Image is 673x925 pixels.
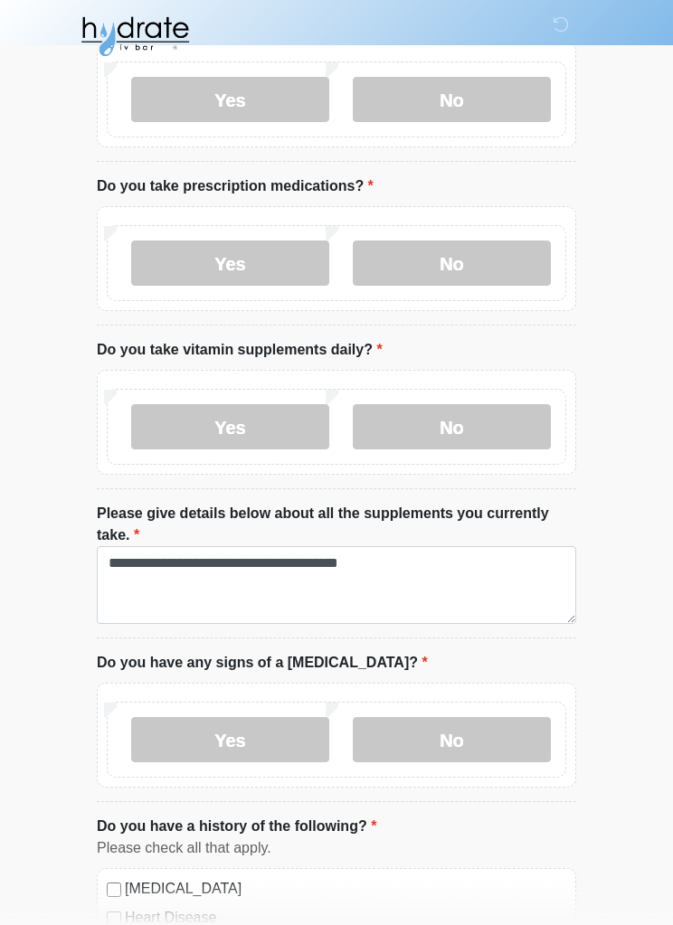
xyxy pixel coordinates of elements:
label: Yes [131,241,329,286]
label: Do you have a history of the following? [97,816,376,837]
label: Yes [131,77,329,122]
label: No [353,77,551,122]
img: Hydrate IV Bar - Glendale Logo [79,14,191,59]
label: Yes [131,404,329,449]
label: Yes [131,717,329,762]
label: Do you take vitamin supplements daily? [97,339,383,361]
label: Do you take prescription medications? [97,175,374,197]
label: Do you have any signs of a [MEDICAL_DATA]? [97,652,428,674]
input: [MEDICAL_DATA] [107,883,121,897]
label: No [353,404,551,449]
label: No [353,717,551,762]
label: Please give details below about all the supplements you currently take. [97,503,576,546]
label: [MEDICAL_DATA] [125,878,566,900]
div: Please check all that apply. [97,837,576,859]
label: No [353,241,551,286]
